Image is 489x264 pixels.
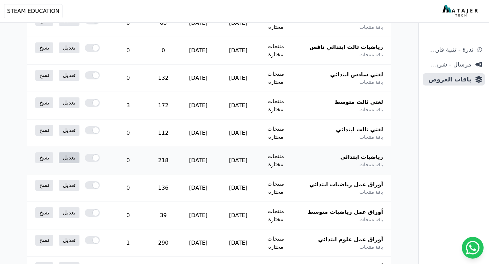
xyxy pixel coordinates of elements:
td: 1 [108,229,148,257]
td: [DATE] [178,64,218,92]
span: رياضيات ابتدائي [340,153,383,161]
span: باقة منتجات [360,134,383,140]
td: 172 [148,92,178,119]
a: نسخ [35,42,53,53]
span: أوراق عمل رياضيات ابتدائي [309,181,383,189]
span: لغتي سادس ابتدائي [330,71,383,79]
span: مرسال - شريط دعاية [425,60,471,69]
button: STEAM EDUCATION [4,4,62,18]
td: [DATE] [178,229,218,257]
span: باقة منتجات [360,244,383,250]
td: 0 [108,64,148,92]
a: نسخ [35,125,53,136]
td: [DATE] [218,64,258,92]
td: [DATE] [178,10,218,37]
td: [DATE] [178,119,218,147]
img: MatajerTech Logo [442,5,479,17]
a: نسخ [35,152,53,163]
td: 132 [148,64,178,92]
span: باقة منتجات [360,161,383,168]
a: تعديل [59,180,79,191]
td: منتجات مختارة [258,202,293,229]
a: تعديل [59,42,79,53]
td: [DATE] [218,37,258,64]
td: منتجات مختارة [258,92,293,119]
span: رياضيات ثالث ابتدائي نافس [309,43,383,51]
td: 0 [108,10,148,37]
td: [DATE] [178,174,218,202]
span: باقة منتجات [360,79,383,86]
td: 112 [148,119,178,147]
td: [DATE] [178,147,218,174]
td: منتجات مختارة [258,37,293,64]
td: [DATE] [218,202,258,229]
a: نسخ [35,235,53,246]
span: باقة منتجات [360,51,383,58]
td: 0 [148,37,178,64]
a: تعديل [59,152,79,163]
span: باقة منتجات [360,216,383,223]
a: نسخ [35,97,53,108]
td: 0 [108,119,148,147]
td: [DATE] [178,37,218,64]
td: [DATE] [218,147,258,174]
a: تعديل [59,97,79,108]
a: تعديل [59,207,79,218]
span: أوراق عمل علوم ابتدائي [318,235,383,244]
a: تعديل [59,235,79,246]
a: نسخ [35,70,53,81]
td: منتجات مختارة [258,174,293,202]
td: 218 [148,147,178,174]
span: لغتي ثالث متوسط [334,98,383,106]
td: [DATE] [218,119,258,147]
td: 0 [108,174,148,202]
a: نسخ [35,207,53,218]
span: باقات العروض [425,75,471,84]
a: نسخ [35,180,53,191]
a: تعديل [59,125,79,136]
td: [DATE] [218,174,258,202]
td: 136 [148,174,178,202]
span: أوراق عمل رياضيات متوسط [308,208,383,216]
td: 0 [108,147,148,174]
span: ندرة - تنبية قارب علي النفاذ [425,45,473,54]
td: 0 [108,37,148,64]
td: منتجات مختارة [258,229,293,257]
td: منتجات مختارة [258,64,293,92]
td: 3 [108,92,148,119]
td: 68 [148,10,178,37]
span: باقة منتجات [360,24,383,31]
td: [DATE] [218,10,258,37]
span: لغتي ثالث ابتدائي [336,126,383,134]
span: باقة منتجات [360,106,383,113]
span: باقة منتجات [360,189,383,195]
td: [DATE] [218,229,258,257]
td: منتجات مختارة [258,10,293,37]
span: STEAM EDUCATION [7,7,59,15]
td: [DATE] [178,92,218,119]
a: تعديل [59,70,79,81]
td: منتجات مختارة [258,119,293,147]
td: 0 [108,202,148,229]
td: منتجات مختارة [258,147,293,174]
td: 39 [148,202,178,229]
td: 290 [148,229,178,257]
td: [DATE] [178,202,218,229]
td: [DATE] [218,92,258,119]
